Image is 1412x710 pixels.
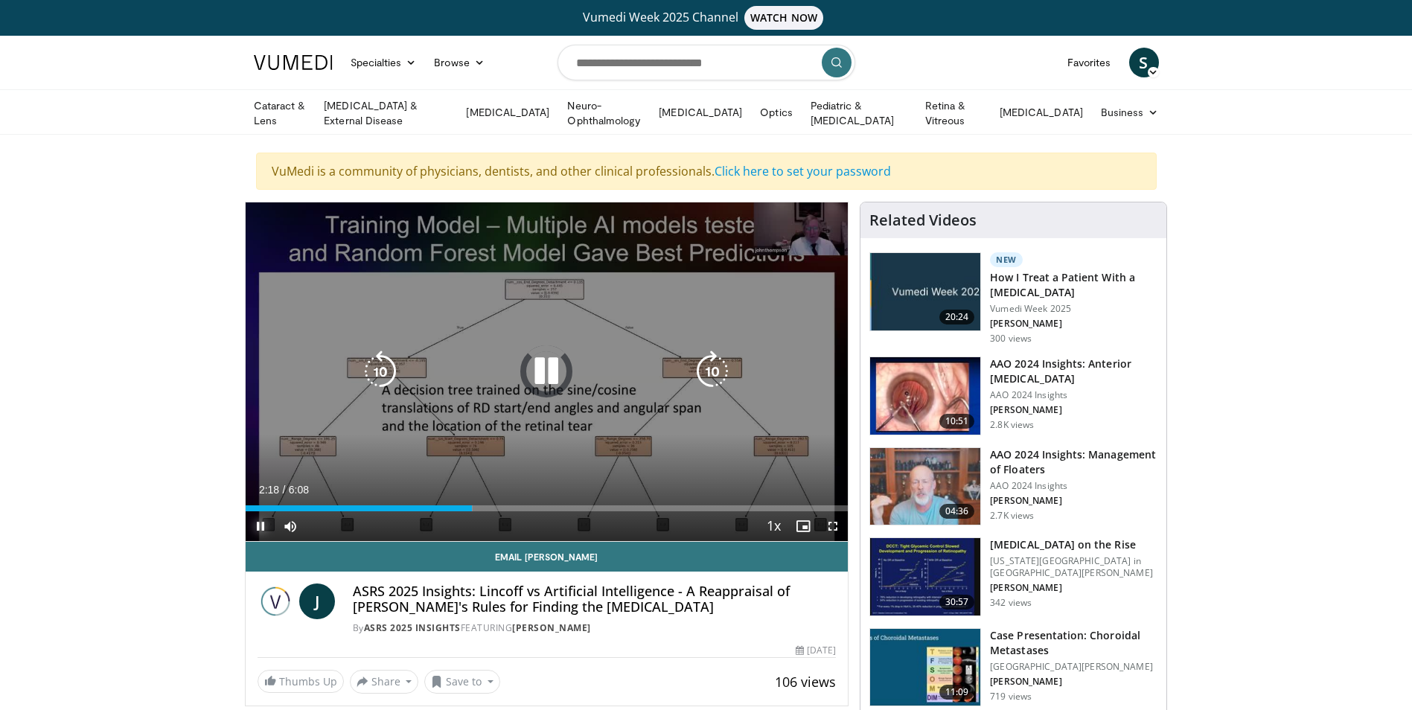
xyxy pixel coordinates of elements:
a: Thumbs Up [258,670,344,693]
a: Cataract & Lens [245,98,316,128]
p: 342 views [990,597,1032,609]
p: [PERSON_NAME] [990,318,1157,330]
span: 106 views [775,673,836,691]
p: [US_STATE][GEOGRAPHIC_DATA] in [GEOGRAPHIC_DATA][PERSON_NAME] [990,555,1157,579]
div: VuMedi is a community of physicians, dentists, and other clinical professionals. [256,153,1157,190]
img: 9cedd946-ce28-4f52-ae10-6f6d7f6f31c7.150x105_q85_crop-smart_upscale.jpg [870,629,980,706]
video-js: Video Player [246,202,849,542]
h4: Related Videos [869,211,977,229]
img: 02d29458-18ce-4e7f-be78-7423ab9bdffd.jpg.150x105_q85_crop-smart_upscale.jpg [870,253,980,330]
a: Favorites [1058,48,1120,77]
p: [GEOGRAPHIC_DATA][PERSON_NAME] [990,661,1157,673]
input: Search topics, interventions [558,45,855,80]
a: Optics [751,97,801,127]
p: AAO 2024 Insights [990,389,1157,401]
span: 20:24 [939,310,975,324]
img: ASRS 2025 Insights [258,583,293,619]
span: 10:51 [939,414,975,429]
p: [PERSON_NAME] [990,404,1157,416]
h3: AAO 2024 Insights: Management of Floaters [990,447,1157,477]
button: Playback Rate [758,511,788,541]
span: WATCH NOW [744,6,823,30]
p: 2.8K views [990,419,1034,431]
a: 04:36 AAO 2024 Insights: Management of Floaters AAO 2024 Insights [PERSON_NAME] 2.7K views [869,447,1157,526]
a: 10:51 AAO 2024 Insights: Anterior [MEDICAL_DATA] AAO 2024 Insights [PERSON_NAME] 2.8K views [869,356,1157,435]
img: VuMedi Logo [254,55,333,70]
a: [MEDICAL_DATA] [650,97,751,127]
a: S [1129,48,1159,77]
a: 20:24 New How I Treat a Patient With a [MEDICAL_DATA] Vumedi Week 2025 [PERSON_NAME] 300 views [869,252,1157,345]
a: Neuro-Ophthalmology [558,98,650,128]
a: Pediatric & [MEDICAL_DATA] [802,98,916,128]
a: Specialties [342,48,426,77]
a: [MEDICAL_DATA] & External Disease [315,98,457,128]
span: 04:36 [939,504,975,519]
a: Vumedi Week 2025 ChannelWATCH NOW [256,6,1157,30]
h3: Case Presentation: Choroidal Metastases [990,628,1157,658]
div: [DATE] [796,644,836,657]
span: 11:09 [939,685,975,700]
p: [PERSON_NAME] [990,495,1157,507]
a: 11:09 Case Presentation: Choroidal Metastases [GEOGRAPHIC_DATA][PERSON_NAME] [PERSON_NAME] 719 views [869,628,1157,707]
p: 2.7K views [990,510,1034,522]
div: By FEATURING [353,621,837,635]
a: [PERSON_NAME] [512,621,591,634]
h3: AAO 2024 Insights: Anterior [MEDICAL_DATA] [990,356,1157,386]
span: / [283,484,286,496]
a: Business [1092,97,1168,127]
h3: [MEDICAL_DATA] on the Rise [990,537,1157,552]
p: New [990,252,1023,267]
img: 4ce8c11a-29c2-4c44-a801-4e6d49003971.150x105_q85_crop-smart_upscale.jpg [870,538,980,615]
p: 719 views [990,691,1032,703]
span: 2:18 [259,484,279,496]
div: Progress Bar [246,505,849,511]
a: 30:57 [MEDICAL_DATA] on the Rise [US_STATE][GEOGRAPHIC_DATA] in [GEOGRAPHIC_DATA][PERSON_NAME] [P... [869,537,1157,616]
span: 30:57 [939,595,975,610]
a: Click here to set your password [715,163,891,179]
button: Enable picture-in-picture mode [788,511,818,541]
button: Save to [424,670,500,694]
p: 300 views [990,333,1032,345]
button: Share [350,670,419,694]
p: AAO 2024 Insights [990,480,1157,492]
p: Vumedi Week 2025 [990,303,1157,315]
button: Mute [275,511,305,541]
a: Browse [425,48,493,77]
button: Fullscreen [818,511,848,541]
a: ASRS 2025 Insights [364,621,461,634]
a: Retina & Vitreous [916,98,991,128]
a: [MEDICAL_DATA] [991,97,1092,127]
button: Pause [246,511,275,541]
img: 8e655e61-78ac-4b3e-a4e7-f43113671c25.150x105_q85_crop-smart_upscale.jpg [870,448,980,525]
a: J [299,583,335,619]
h3: How I Treat a Patient With a [MEDICAL_DATA] [990,270,1157,300]
h4: ASRS 2025 Insights: Lincoff vs Artificial Intelligence - A Reappraisal of [PERSON_NAME]'s Rules f... [353,583,837,615]
a: [MEDICAL_DATA] [457,97,558,127]
span: 6:08 [289,484,309,496]
a: Email [PERSON_NAME] [246,542,849,572]
img: fd942f01-32bb-45af-b226-b96b538a46e6.150x105_q85_crop-smart_upscale.jpg [870,357,980,435]
p: [PERSON_NAME] [990,676,1157,688]
p: [PERSON_NAME] [990,582,1157,594]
